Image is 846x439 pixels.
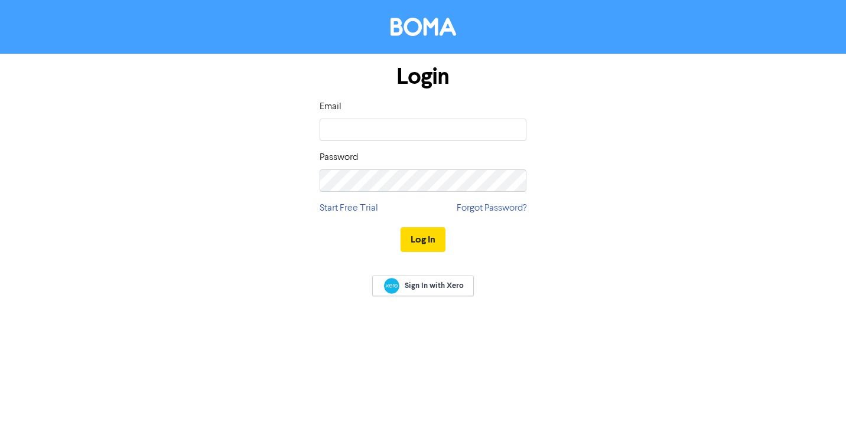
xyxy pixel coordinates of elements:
[320,63,526,90] h1: Login
[384,278,399,294] img: Xero logo
[320,201,378,215] a: Start Free Trial
[457,201,526,215] a: Forgot Password?
[391,18,456,36] img: BOMA Logo
[320,100,341,114] label: Email
[405,280,464,291] span: Sign In with Xero
[320,150,358,165] label: Password
[401,227,445,252] button: Log In
[372,276,474,296] a: Sign In with Xero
